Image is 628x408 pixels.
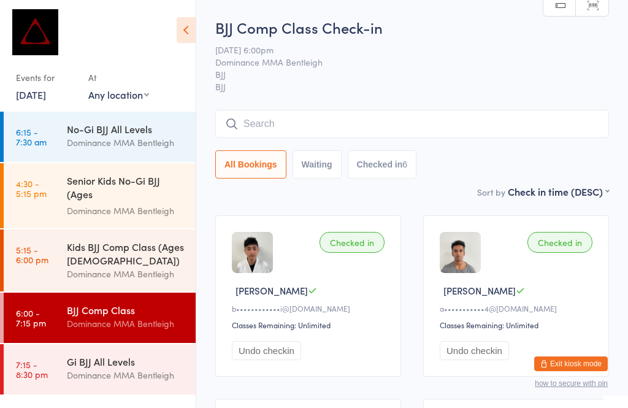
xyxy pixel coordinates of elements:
[67,204,185,218] div: Dominance MMA Bentleigh
[67,122,185,136] div: No-Gi BJJ All Levels
[16,360,48,379] time: 7:15 - 8:30 pm
[527,232,592,253] div: Checked in
[12,9,58,55] img: Dominance MMA Bentleigh
[67,240,185,267] div: Kids BJJ Comp Class (Ages [DEMOGRAPHIC_DATA])
[440,232,481,273] img: image1708583762.png
[67,174,185,204] div: Senior Kids No-Gi BJJ (Ages [DEMOGRAPHIC_DATA])
[215,56,590,68] span: Dominance MMA Bentleigh
[16,127,47,147] time: 6:15 - 7:30 am
[440,320,596,330] div: Classes Remaining: Unlimited
[215,150,286,179] button: All Bookings
[215,44,590,56] span: [DATE] 6:00pm
[67,317,185,331] div: Dominance MMA Bentleigh
[215,68,590,80] span: BJJ
[232,303,388,314] div: b••••••••••••i@[DOMAIN_NAME]
[215,80,609,93] span: BJJ
[534,356,608,371] button: Exit kiosk mode
[67,136,185,150] div: Dominance MMA Bentleigh
[440,303,596,314] div: a•••••••••••4@[DOMAIN_NAME]
[4,163,196,228] a: 4:30 -5:15 pmSenior Kids No-Gi BJJ (Ages [DEMOGRAPHIC_DATA])Dominance MMA Bentleigh
[4,293,196,343] a: 6:00 -7:15 pmBJJ Comp ClassDominance MMA Bentleigh
[88,88,149,101] div: Any location
[232,320,388,330] div: Classes Remaining: Unlimited
[232,341,301,360] button: Undo checkin
[67,267,185,281] div: Dominance MMA Bentleigh
[232,232,273,273] img: image1700470747.png
[535,379,608,388] button: how to secure with pin
[215,110,609,138] input: Search
[215,17,609,37] h2: BJJ Comp Class Check-in
[477,186,505,198] label: Sort by
[88,67,149,88] div: At
[4,229,196,291] a: 5:15 -6:00 pmKids BJJ Comp Class (Ages [DEMOGRAPHIC_DATA])Dominance MMA Bentleigh
[16,67,76,88] div: Events for
[443,284,516,297] span: [PERSON_NAME]
[16,245,48,264] time: 5:15 - 6:00 pm
[293,150,342,179] button: Waiting
[235,284,308,297] span: [PERSON_NAME]
[4,344,196,395] a: 7:15 -8:30 pmGi BJJ All LevelsDominance MMA Bentleigh
[67,303,185,317] div: BJJ Comp Class
[67,368,185,382] div: Dominance MMA Bentleigh
[16,308,46,328] time: 6:00 - 7:15 pm
[402,160,407,169] div: 6
[67,355,185,368] div: Gi BJJ All Levels
[16,179,47,198] time: 4:30 - 5:15 pm
[16,88,46,101] a: [DATE]
[4,112,196,162] a: 6:15 -7:30 amNo-Gi BJJ All LevelsDominance MMA Bentleigh
[440,341,509,360] button: Undo checkin
[348,150,417,179] button: Checked in6
[508,185,609,198] div: Check in time (DESC)
[320,232,385,253] div: Checked in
